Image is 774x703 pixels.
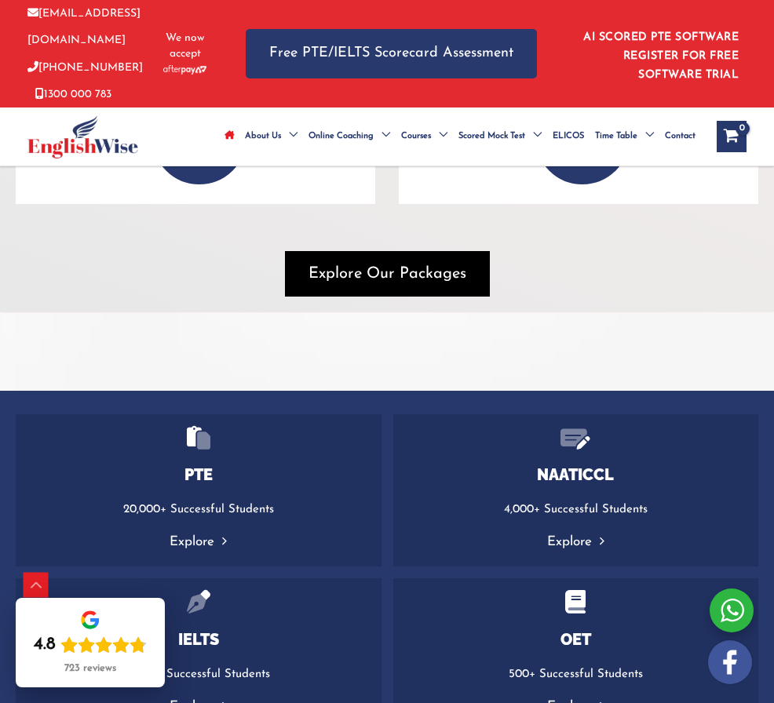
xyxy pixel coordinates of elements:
[708,640,752,684] img: white-facebook.png
[665,109,696,164] span: Contact
[34,634,56,656] div: 4.8
[405,630,747,649] h4: OET
[396,109,453,164] a: CoursesMenu Toggle
[405,465,747,484] h4: NAATICCL
[590,109,659,164] a: Time TableMenu Toggle
[374,109,390,164] span: Menu Toggle
[163,65,206,74] img: Afterpay-Logo
[583,31,739,81] a: AI SCORED PTE SOFTWARE REGISTER FOR FREE SOFTWARE TRIAL
[553,109,584,164] span: ELICOS
[245,109,281,164] span: About Us
[717,121,747,152] a: View Shopping Cart, empty
[303,109,396,164] a: Online CoachingMenu Toggle
[401,109,431,164] span: Courses
[453,109,547,164] a: Scored Mock TestMenu Toggle
[246,29,537,78] a: Free PTE/IELTS Scorecard Assessment
[525,109,542,164] span: Menu Toggle
[27,8,141,46] a: [EMAIL_ADDRESS][DOMAIN_NAME]
[405,665,747,684] p: 500+ Successful Students
[568,19,747,89] aside: Header Widget 1
[637,109,654,164] span: Menu Toggle
[595,109,637,164] span: Time Table
[27,62,143,74] a: [PHONE_NUMBER]
[547,109,590,164] a: ELICOS
[405,500,747,519] p: 4,000+ Successful Students
[219,109,701,164] nav: Site Navigation: Main Menu
[239,109,303,164] a: About UsMenu Toggle
[27,465,370,484] h4: PTE
[64,662,116,675] div: 723 reviews
[152,90,246,184] p: 6 Months
[458,109,525,164] span: Scored Mock Test
[281,109,298,164] span: Menu Toggle
[34,634,147,656] div: Rating: 4.8 out of 5
[35,89,111,100] a: 1300 000 783
[27,665,370,684] p: 6,000+ Successful Students
[659,109,701,164] a: Contact
[309,263,466,285] span: Explore Our Packages
[431,109,447,164] span: Menu Toggle
[27,500,370,519] p: 20,000+ Successful Students
[547,535,604,548] a: Explore
[27,115,138,158] img: cropped-ew-logo
[309,109,374,164] span: Online Coaching
[27,630,370,649] h4: IELTS
[285,251,490,297] button: Explore Our Packages
[170,535,227,548] a: Explore
[163,31,206,62] span: We now accept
